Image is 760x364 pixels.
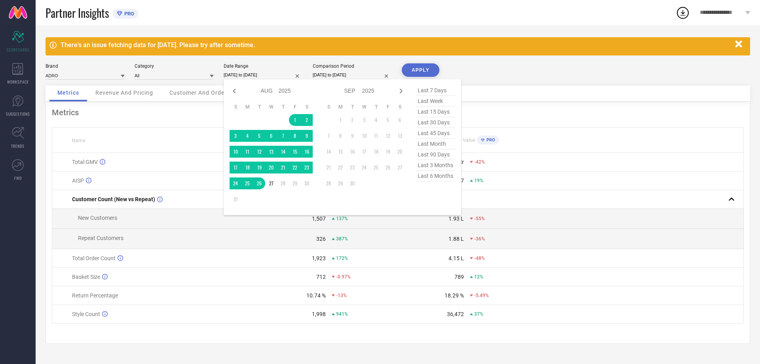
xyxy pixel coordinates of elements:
div: Category [135,63,214,69]
td: Wed Sep 03 2025 [358,114,370,126]
td: Sat Aug 23 2025 [301,162,313,173]
td: Wed Sep 10 2025 [358,130,370,142]
div: 1.88 L [448,236,464,242]
td: Sun Aug 10 2025 [230,146,241,158]
span: -5.49% [474,293,489,298]
span: last month [416,139,455,149]
td: Fri Aug 22 2025 [289,162,301,173]
span: Metrics [57,90,79,96]
td: Sun Sep 21 2025 [323,162,334,173]
td: Thu Aug 28 2025 [277,177,289,189]
td: Fri Sep 12 2025 [382,130,394,142]
span: Style Count [72,311,100,317]
td: Thu Sep 18 2025 [370,146,382,158]
span: last 45 days [416,128,455,139]
td: Tue Sep 23 2025 [346,162,358,173]
span: Repeat Customers [78,235,123,241]
div: 326 [316,236,326,242]
span: Customer And Orders [169,90,230,96]
div: 1,507 [312,215,326,222]
span: Return Percentage [72,292,118,299]
div: 1.93 L [448,215,464,222]
td: Mon Sep 15 2025 [334,146,346,158]
span: SCORECARDS [6,47,30,53]
button: APPLY [402,63,439,77]
td: Sat Aug 30 2025 [301,177,313,189]
td: Mon Aug 25 2025 [241,177,253,189]
input: Select comparison period [313,71,392,79]
span: TRENDS [11,143,25,149]
input: Select date range [224,71,303,79]
td: Wed Aug 13 2025 [265,146,277,158]
td: Thu Aug 21 2025 [277,162,289,173]
th: Monday [241,104,253,110]
td: Fri Aug 01 2025 [289,114,301,126]
th: Thursday [370,104,382,110]
span: last 90 days [416,149,455,160]
span: PRO [122,11,134,17]
td: Sat Aug 09 2025 [301,130,313,142]
th: Saturday [394,104,406,110]
td: Wed Sep 17 2025 [358,146,370,158]
td: Fri Sep 26 2025 [382,162,394,173]
div: 36,472 [447,311,464,317]
td: Mon Aug 11 2025 [241,146,253,158]
td: Thu Sep 04 2025 [370,114,382,126]
span: AISP [72,177,84,184]
div: 18.29 % [445,292,464,299]
div: 10.74 % [306,292,326,299]
span: -13% [336,293,347,298]
td: Fri Aug 08 2025 [289,130,301,142]
span: -0.97% [336,274,351,280]
td: Tue Aug 26 2025 [253,177,265,189]
td: Tue Sep 30 2025 [346,177,358,189]
div: Previous month [230,86,239,96]
td: Sun Aug 24 2025 [230,177,241,189]
span: last 30 days [416,117,455,128]
th: Friday [382,104,394,110]
span: New Customers [78,215,117,221]
td: Tue Sep 16 2025 [346,146,358,158]
td: Tue Aug 19 2025 [253,162,265,173]
td: Sat Aug 02 2025 [301,114,313,126]
span: last 3 months [416,160,455,171]
span: 12% [474,274,483,280]
span: 172% [336,255,348,261]
div: Open download list [676,6,690,20]
span: FWD [14,175,22,181]
td: Sun Sep 07 2025 [323,130,334,142]
td: Tue Sep 09 2025 [346,130,358,142]
th: Tuesday [253,104,265,110]
div: Date Range [224,63,303,69]
td: Sun Sep 14 2025 [323,146,334,158]
span: Partner Insights [46,5,109,21]
th: Sunday [323,104,334,110]
td: Wed Sep 24 2025 [358,162,370,173]
td: Sat Sep 13 2025 [394,130,406,142]
span: -42% [474,159,485,165]
td: Fri Aug 29 2025 [289,177,301,189]
th: Sunday [230,104,241,110]
span: WORKSPACE [7,79,29,85]
td: Tue Aug 12 2025 [253,146,265,158]
td: Sat Sep 20 2025 [394,146,406,158]
span: 941% [336,311,348,317]
td: Mon Sep 29 2025 [334,177,346,189]
span: -36% [474,236,485,242]
span: 19% [474,178,483,183]
span: last 6 months [416,171,455,181]
span: Revenue And Pricing [95,90,153,96]
th: Wednesday [265,104,277,110]
div: Metrics [52,108,744,117]
td: Mon Sep 01 2025 [334,114,346,126]
div: 712 [316,274,326,280]
td: Sun Aug 03 2025 [230,130,241,142]
td: Mon Aug 18 2025 [241,162,253,173]
span: 37% [474,311,483,317]
td: Wed Aug 06 2025 [265,130,277,142]
span: 137% [336,216,348,221]
div: 1,998 [312,311,326,317]
span: -48% [474,255,485,261]
span: -55% [474,216,485,221]
td: Sun Aug 31 2025 [230,193,241,205]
